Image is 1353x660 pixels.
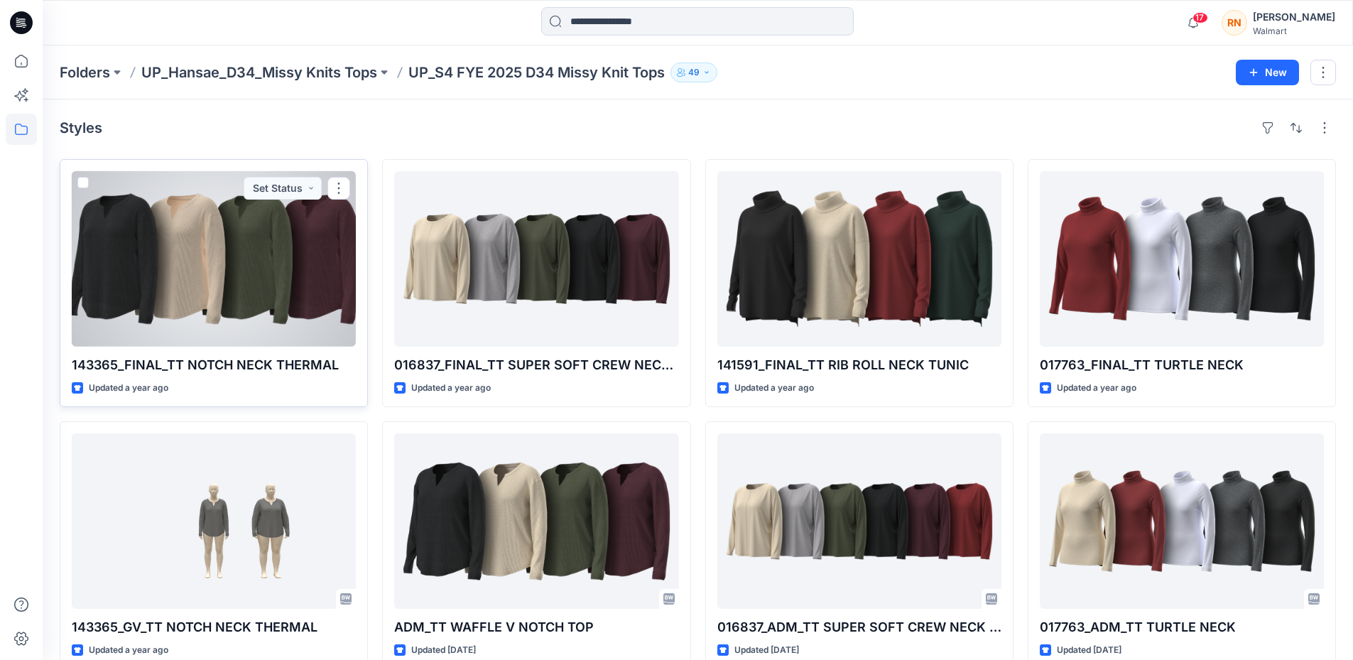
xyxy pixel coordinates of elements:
p: Updated [DATE] [734,643,799,658]
p: 49 [688,65,700,80]
span: 17 [1192,12,1208,23]
a: 017763_FINAL_TT TURTLE NECK [1040,171,1324,347]
p: Updated [DATE] [411,643,476,658]
p: Updated a year ago [411,381,491,396]
a: 016837_FINAL_TT SUPER SOFT CREW NECK HACCI [394,171,678,347]
a: 141591_FINAL_TT RIB ROLL NECK TUNIC [717,171,1001,347]
p: Updated a year ago [734,381,814,396]
p: 016837_ADM_TT SUPER SOFT CREW NECK HACCI [717,617,1001,637]
p: 143365_GV_TT NOTCH NECK THERMAL [72,617,356,637]
button: New [1236,60,1299,85]
div: [PERSON_NAME] [1253,9,1335,26]
h4: Styles [60,119,102,136]
p: UP_S4 FYE 2025 D34 Missy Knit Tops [408,63,665,82]
p: Updated [DATE] [1057,643,1121,658]
p: Updated a year ago [89,643,168,658]
a: ADM_TT WAFFLE V NOTCH TOP [394,433,678,609]
p: 017763_FINAL_TT TURTLE NECK [1040,355,1324,375]
div: RN [1222,10,1247,36]
p: 017763_ADM_TT TURTLE NECK [1040,617,1324,637]
button: 49 [670,63,717,82]
a: Folders [60,63,110,82]
a: 143365_GV_TT NOTCH NECK THERMAL [72,433,356,609]
p: Updated a year ago [89,381,168,396]
p: Updated a year ago [1057,381,1136,396]
a: 017763_ADM_TT TURTLE NECK [1040,433,1324,609]
p: 016837_FINAL_TT SUPER SOFT CREW NECK HACCI [394,355,678,375]
div: Walmart [1253,26,1335,36]
a: 143365_FINAL_TT NOTCH NECK THERMAL [72,171,356,347]
p: 143365_FINAL_TT NOTCH NECK THERMAL [72,355,356,375]
a: 016837_ADM_TT SUPER SOFT CREW NECK HACCI [717,433,1001,609]
a: UP_Hansae_D34_Missy Knits Tops [141,63,377,82]
p: 141591_FINAL_TT RIB ROLL NECK TUNIC [717,355,1001,375]
p: ADM_TT WAFFLE V NOTCH TOP [394,617,678,637]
